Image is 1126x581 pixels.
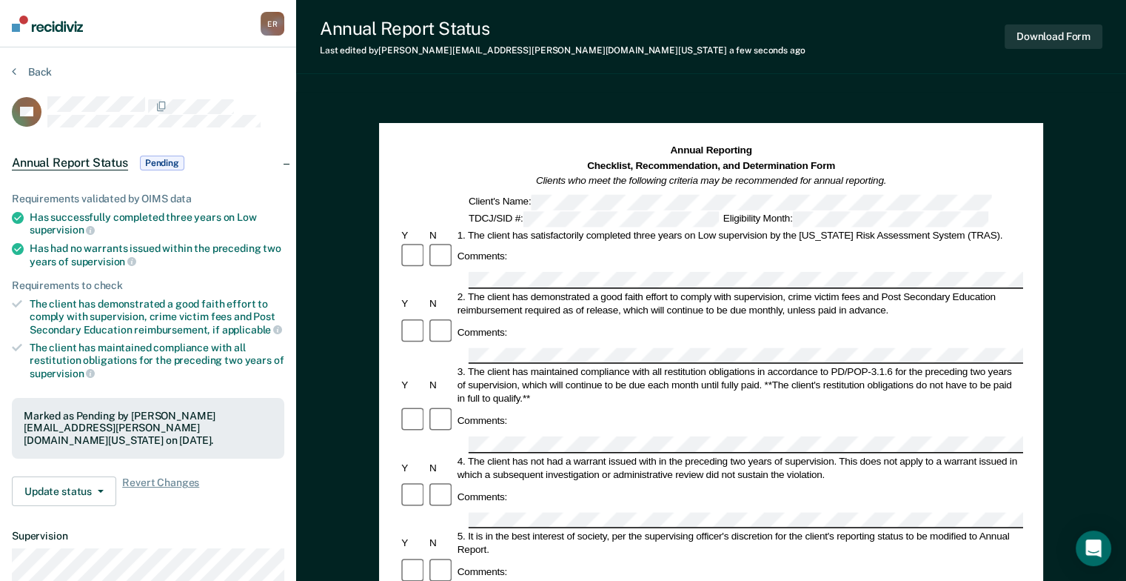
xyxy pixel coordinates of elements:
div: Comments: [455,414,509,428]
button: ER [261,12,284,36]
div: Has had no warrants issued within the preceding two years of [30,242,284,268]
div: Requirements to check [12,279,284,292]
strong: Checklist, Recommendation, and Determination Form [587,159,835,170]
span: a few seconds ago [729,45,805,56]
div: 1. The client has satisfactorily completed three years on Low supervision by the [US_STATE] Risk ... [455,228,1023,241]
div: TDCJ/SID #: [466,211,721,227]
div: Y [399,228,427,241]
button: Download Form [1005,24,1102,49]
div: Comments: [455,490,509,503]
div: Open Intercom Messenger [1076,531,1111,566]
div: Last edited by [PERSON_NAME][EMAIL_ADDRESS][PERSON_NAME][DOMAIN_NAME][US_STATE] [320,45,805,56]
div: 3. The client has maintained compliance with all restitution obligations in accordance to PD/POP-... [455,365,1023,405]
div: The client has maintained compliance with all restitution obligations for the preceding two years of [30,342,284,379]
div: Eligibility Month: [721,211,991,227]
div: Y [399,296,427,310]
div: Comments: [455,565,509,579]
div: E R [261,12,284,36]
div: N [427,228,455,241]
span: Revert Changes [122,477,199,506]
div: Y [399,537,427,550]
span: supervision [30,368,95,379]
div: Has successfully completed three years on Low [30,211,284,236]
dt: Supervision [12,530,284,542]
div: 2. The client has demonstrated a good faith effort to comply with supervision, crime victim fees ... [455,290,1023,316]
span: supervision [71,256,136,268]
div: N [427,461,455,474]
strong: Annual Reporting [671,145,752,156]
img: Recidiviz [12,16,83,32]
button: Update status [12,477,116,506]
div: Y [399,461,427,474]
span: Annual Report Status [12,156,128,170]
em: Clients who meet the following criteria may be recommended for annual reporting. [536,175,886,186]
div: Requirements validated by OIMS data [12,193,284,205]
span: supervision [30,224,95,236]
div: Comments: [455,250,509,263]
div: Annual Report Status [320,18,805,39]
div: N [427,296,455,310]
div: Y [399,379,427,392]
div: Client's Name: [466,194,994,210]
div: Marked as Pending by [PERSON_NAME][EMAIL_ADDRESS][PERSON_NAME][DOMAIN_NAME][US_STATE] on [DATE]. [24,410,272,447]
span: Pending [140,156,184,170]
div: Comments: [455,325,509,339]
button: Back [12,65,52,79]
div: 5. It is in the best interest of society, per the supervising officer's discretion for the client... [455,530,1023,557]
div: N [427,537,455,550]
div: N [427,379,455,392]
div: 4. The client has not had a warrant issued with in the preceding two years of supervision. This d... [455,454,1023,481]
span: applicable [222,324,282,336]
div: The client has demonstrated a good faith effort to comply with supervision, crime victim fees and... [30,298,284,336]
